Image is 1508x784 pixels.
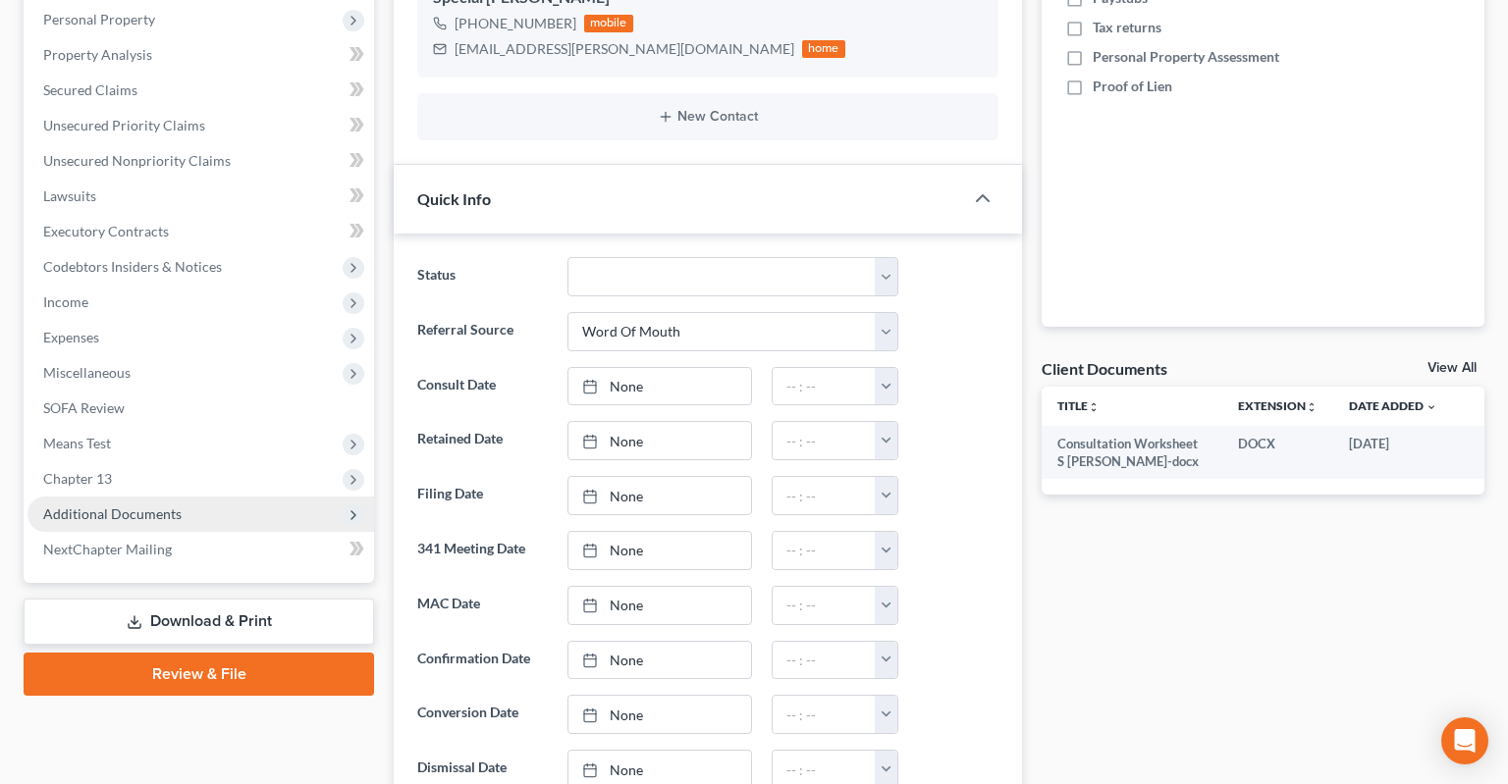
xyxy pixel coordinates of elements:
a: Download & Print [24,599,374,645]
input: -- : -- [773,422,876,459]
input: -- : -- [773,477,876,514]
a: None [568,368,751,405]
i: expand_more [1426,401,1437,413]
span: Personal Property Assessment [1093,47,1279,67]
input: -- : -- [773,368,876,405]
a: Review & File [24,653,374,696]
span: NextChapter Mailing [43,541,172,557]
span: Codebtors Insiders & Notices [43,258,222,275]
i: unfold_more [1088,401,1100,413]
input: -- : -- [773,532,876,569]
a: NextChapter Mailing [27,532,374,567]
span: Tax returns [1093,18,1161,37]
a: Unsecured Priority Claims [27,108,374,143]
a: None [568,696,751,733]
a: None [568,477,751,514]
span: Quick Info [417,189,491,208]
label: Consult Date [407,367,558,406]
span: Property Analysis [43,46,152,63]
a: Titleunfold_more [1057,398,1100,413]
a: None [568,422,751,459]
a: None [568,532,751,569]
div: home [802,40,845,58]
input: -- : -- [773,642,876,679]
i: unfold_more [1306,401,1318,413]
a: Unsecured Nonpriority Claims [27,143,374,179]
span: Unsecured Nonpriority Claims [43,152,231,169]
a: None [568,587,751,624]
label: Confirmation Date [407,641,558,680]
span: Executory Contracts [43,223,169,239]
a: None [568,642,751,679]
span: SOFA Review [43,399,125,416]
span: Chapter 13 [43,470,112,487]
div: [PHONE_NUMBER] [455,14,576,33]
a: Secured Claims [27,73,374,108]
label: Referral Source [407,312,558,351]
td: DOCX [1222,426,1333,480]
label: Conversion Date [407,695,558,734]
input: -- : -- [773,587,876,624]
div: Open Intercom Messenger [1441,717,1488,764]
span: Personal Property [43,11,155,27]
a: View All [1427,361,1477,375]
a: Extensionunfold_more [1238,398,1318,413]
td: [DATE] [1333,426,1453,480]
label: Filing Date [407,476,558,515]
label: MAC Date [407,586,558,625]
label: Retained Date [407,421,558,460]
span: Miscellaneous [43,364,131,381]
a: Lawsuits [27,179,374,214]
td: Consultation Worksheet S [PERSON_NAME]-docx [1042,426,1222,480]
a: SOFA Review [27,391,374,426]
label: Status [407,257,558,296]
span: Means Test [43,435,111,451]
span: Income [43,293,88,310]
span: Proof of Lien [1093,77,1172,96]
span: Additional Documents [43,505,182,522]
span: Secured Claims [43,81,137,98]
span: Unsecured Priority Claims [43,117,205,133]
span: Lawsuits [43,187,96,204]
a: Executory Contracts [27,214,374,249]
div: Client Documents [1042,358,1167,379]
span: Expenses [43,329,99,345]
a: Property Analysis [27,37,374,73]
div: [EMAIL_ADDRESS][PERSON_NAME][DOMAIN_NAME] [455,39,794,59]
input: -- : -- [773,696,876,733]
label: 341 Meeting Date [407,531,558,570]
button: New Contact [433,109,983,125]
div: mobile [584,15,633,32]
a: Date Added expand_more [1349,398,1437,413]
